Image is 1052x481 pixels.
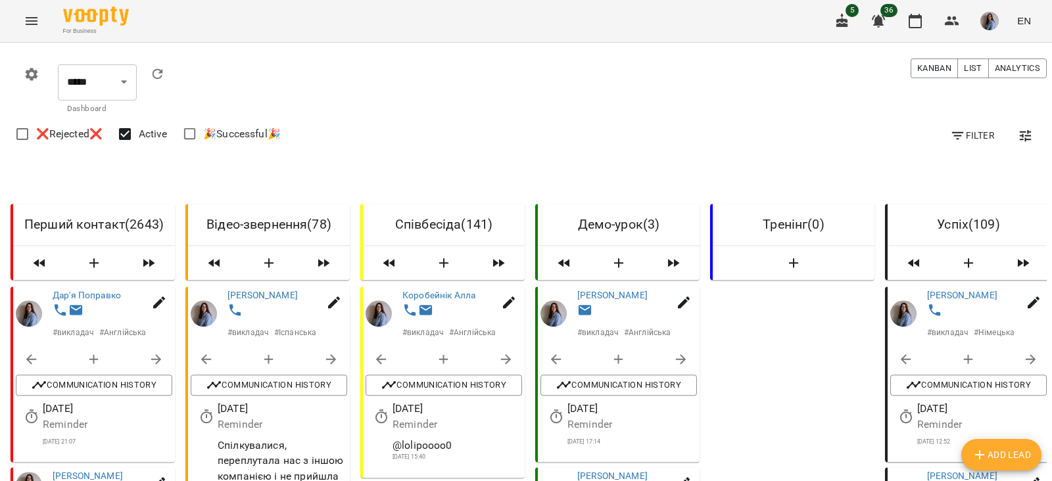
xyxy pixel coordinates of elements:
a: [PERSON_NAME] [577,290,648,300]
h6: Успіх ( 109 ) [898,214,1039,235]
span: ❌Rejected❌ [36,126,103,142]
button: Communication History [191,375,347,396]
button: Communication History [16,375,172,396]
span: Move leads from the column [128,251,170,275]
a: Дар'я Поправко [53,290,121,300]
h6: Тренінг ( 0 ) [723,214,864,235]
span: Communication History [372,377,515,393]
p: Reminder [393,417,522,432]
span: Move leads from the column [893,251,935,275]
p: [DATE] 21:07 [43,437,172,446]
button: Communication History [366,375,522,396]
span: Active [139,126,168,142]
span: Communication History [22,377,166,393]
span: EN [1017,14,1031,28]
button: Kanban [911,58,958,78]
p: # викладач [53,327,94,338]
p: [DATE] [917,401,1047,417]
button: Communication History [540,375,697,396]
img: Мірошник Анна [366,300,392,327]
button: Add Lead [940,251,997,275]
button: Add Lead [590,251,647,275]
button: Add Lead [241,251,297,275]
h6: Перший контакт ( 2643 ) [24,214,164,235]
span: 🎉Successful🎉 [203,126,281,142]
p: # викладач [577,327,619,338]
p: [DATE] [218,401,347,417]
img: Voopty Logo [63,7,129,26]
a: [PERSON_NAME] [927,470,997,481]
span: Add Lead [972,447,1031,463]
span: 5 [846,4,859,17]
img: Мірошник Анна [540,300,567,327]
span: Move leads from the column [652,251,694,275]
button: Menu [16,5,47,37]
span: Communication History [547,377,690,393]
p: # Англійська [99,327,146,338]
p: Dashboard [67,103,128,116]
button: Add Lead [66,251,122,275]
span: List [964,61,982,76]
img: 1dedfd4fe4c1a82c07b60db452eca2dc.JPG [980,12,999,30]
a: [PERSON_NAME] [927,290,997,300]
p: Reminder [43,417,172,432]
span: Filter [950,127,994,143]
span: 36 [880,4,897,17]
p: Reminder [917,417,1047,432]
button: Filter [945,124,999,147]
h6: Демо-урок ( 3 ) [548,214,689,235]
span: Move leads from the column [368,251,410,275]
button: EN [1012,9,1036,33]
span: Communication History [197,377,341,393]
p: # Німецька [974,327,1015,338]
button: Add Lead [718,251,869,275]
p: # Англійська [624,327,671,338]
img: Мірошник Анна [191,300,217,327]
button: Analytics [988,58,1047,78]
p: # Англійська [449,327,496,338]
span: For Business [63,27,129,35]
button: Add Lead [961,439,1041,470]
h6: Відео-звернення ( 78 ) [199,214,339,235]
h6: Співбесіда ( 141 ) [373,214,514,235]
span: Analytics [995,61,1040,76]
span: Move leads from the column [193,251,235,275]
span: Move leads from the column [477,251,519,275]
button: Communication History [890,375,1047,396]
p: # викладач [927,327,968,338]
a: [PERSON_NAME] [577,470,648,481]
p: [DATE] [567,401,697,417]
span: Move leads from the column [302,251,345,275]
a: [PERSON_NAME] [53,470,123,481]
button: Add Lead [416,251,472,275]
p: @lolipoooo0 [393,437,522,453]
span: Communication History [897,377,1040,393]
p: [DATE] 15:40 [393,453,522,462]
img: Мірошник Анна [16,300,42,327]
span: Kanban [917,61,951,76]
button: List [957,58,988,78]
img: Мірошник Анна [890,300,917,327]
p: [DATE] [393,401,522,417]
a: Коробейнік Алла [402,290,475,300]
span: Move leads from the column [1002,251,1044,275]
p: # Іспанська [274,327,316,338]
p: [DATE] 17:14 [567,437,697,446]
span: Move leads from the column [18,251,60,275]
p: # викладач [402,327,444,338]
p: Reminder [567,417,697,432]
p: Reminder [218,417,347,432]
p: [DATE] [43,401,172,417]
a: [PERSON_NAME] [227,290,298,300]
p: # викладач [227,327,269,338]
